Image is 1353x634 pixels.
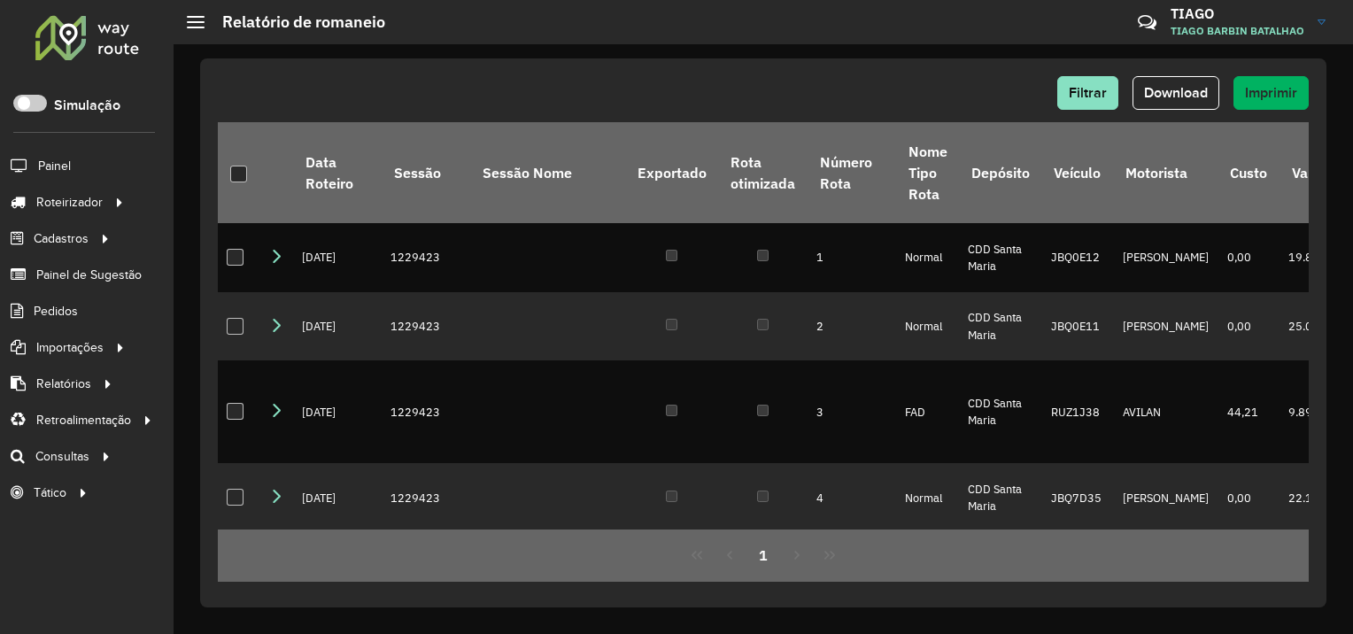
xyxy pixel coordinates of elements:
[1280,360,1353,463] td: 9.894,87
[382,360,470,463] td: 1229423
[293,360,382,463] td: [DATE]
[1233,76,1309,110] button: Imprimir
[1245,85,1297,100] span: Imprimir
[1171,5,1304,22] h3: TIAGO
[896,463,959,532] td: Normal
[1218,122,1280,223] th: Custo
[1280,292,1353,361] td: 25.007,19
[1114,292,1218,361] td: [PERSON_NAME]
[896,223,959,292] td: Normal
[959,360,1041,463] td: CDD Santa Maria
[293,122,382,223] th: Data Roteiro
[1042,292,1114,361] td: JBQ0E11
[35,447,89,466] span: Consultas
[470,122,625,223] th: Sessão Nome
[808,463,896,532] td: 4
[625,122,718,223] th: Exportado
[36,411,131,429] span: Retroalimentação
[1171,23,1304,39] span: TIAGO BARBIN BATALHAO
[896,122,959,223] th: Nome Tipo Rota
[36,375,91,393] span: Relatórios
[1218,360,1280,463] td: 44,21
[896,360,959,463] td: FAD
[205,12,385,32] h2: Relatório de romaneio
[34,302,78,321] span: Pedidos
[36,193,103,212] span: Roteirizador
[1042,463,1114,532] td: JBQ7D35
[293,463,382,532] td: [DATE]
[382,122,470,223] th: Sessão
[896,292,959,361] td: Normal
[1114,223,1218,292] td: [PERSON_NAME]
[382,223,470,292] td: 1229423
[746,538,780,572] button: 1
[1057,76,1118,110] button: Filtrar
[808,292,896,361] td: 2
[1218,463,1280,532] td: 0,00
[1128,4,1166,42] a: Contato Rápido
[382,463,470,532] td: 1229423
[1218,223,1280,292] td: 0,00
[36,266,142,284] span: Painel de Sugestão
[38,157,71,175] span: Painel
[54,95,120,116] label: Simulação
[808,223,896,292] td: 1
[34,483,66,502] span: Tático
[1069,85,1107,100] span: Filtrar
[1133,76,1219,110] button: Download
[34,229,89,248] span: Cadastros
[1042,122,1114,223] th: Veículo
[1042,223,1114,292] td: JBQ0E12
[959,122,1041,223] th: Depósito
[1280,122,1353,223] th: Valor
[959,463,1041,532] td: CDD Santa Maria
[1114,463,1218,532] td: [PERSON_NAME]
[1280,463,1353,532] td: 22.118,95
[1144,85,1208,100] span: Download
[36,338,104,357] span: Importações
[1280,223,1353,292] td: 19.805,46
[1114,122,1218,223] th: Motorista
[959,292,1041,361] td: CDD Santa Maria
[808,360,896,463] td: 3
[1218,292,1280,361] td: 0,00
[718,122,807,223] th: Rota otimizada
[1042,360,1114,463] td: RUZ1J38
[1114,360,1218,463] td: AVILAN
[959,223,1041,292] td: CDD Santa Maria
[293,292,382,361] td: [DATE]
[293,223,382,292] td: [DATE]
[382,292,470,361] td: 1229423
[808,122,896,223] th: Número Rota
